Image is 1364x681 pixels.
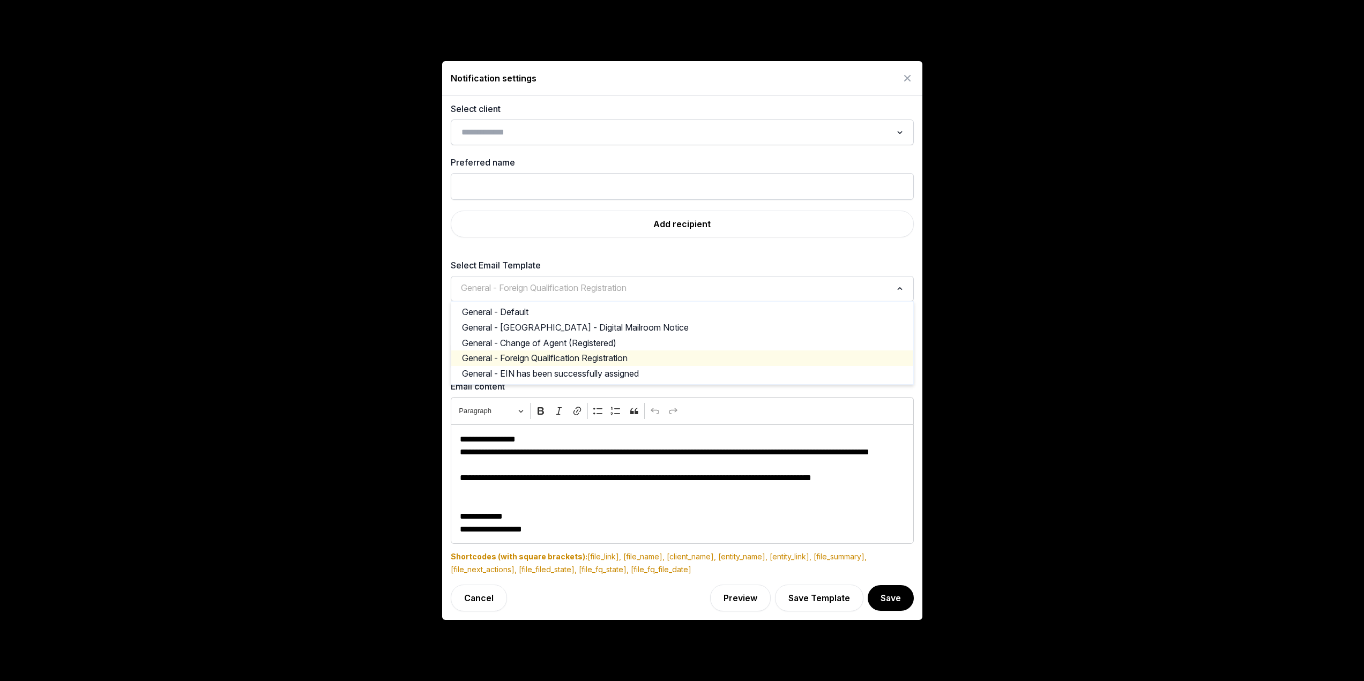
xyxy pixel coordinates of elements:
label: Preferred name [451,156,914,169]
input: Search for option [457,125,892,140]
label: Select client [451,102,914,115]
label: Select Email Template [451,259,914,272]
a: Add recipient [451,211,914,237]
b: Shortcodes (with square brackets): [451,552,587,561]
div: Editor toolbar [451,397,914,424]
input: Search for option [457,281,892,296]
a: Preview [710,585,771,611]
span: [file_link], [file_name], [client_name], [entity_name], [entity_link], [file_summary], [file_next... [451,552,867,574]
button: Heading [454,403,528,420]
div: Search for option [456,279,908,298]
div: Editor editing area: main [451,424,914,544]
span: Paragraph [459,405,515,417]
a: Delete current template [451,304,542,313]
div: Search for option [456,123,908,142]
label: Email content [451,380,914,393]
a: Cancel [451,585,507,611]
button: Save [868,585,914,611]
label: Email subject [451,325,914,338]
div: Notification settings [451,72,536,85]
a: Save Template [775,585,863,611]
span: General - Foreign Qualification Registration [458,281,629,294]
